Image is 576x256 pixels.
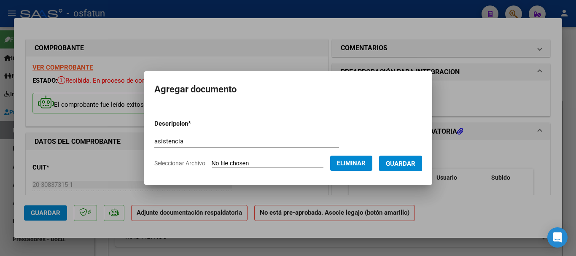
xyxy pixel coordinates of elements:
div: Open Intercom Messenger [547,227,568,248]
span: Seleccionar Archivo [154,160,205,167]
h2: Agregar documento [154,81,422,97]
span: Eliminar [337,159,366,167]
button: Guardar [379,156,422,171]
p: Descripcion [154,119,235,129]
button: Eliminar [330,156,372,171]
span: Guardar [386,160,415,167]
